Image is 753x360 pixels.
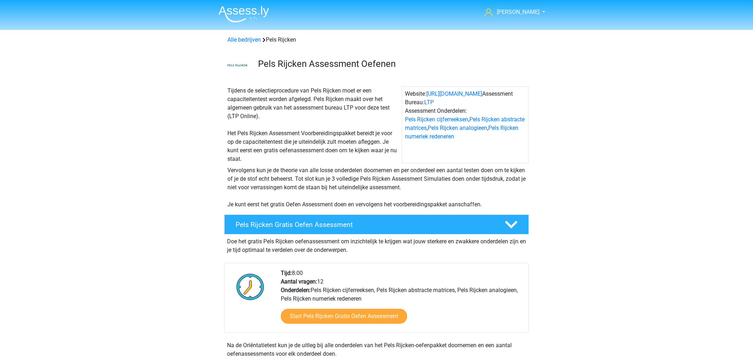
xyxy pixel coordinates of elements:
[258,58,523,69] h3: Pels Rijcken Assessment Oefenen
[281,278,317,285] b: Aantal vragen:
[405,116,468,123] a: Pels Rijcken cijferreeksen
[275,269,528,332] div: 8:00 12 Pels Rijcken cijferreeksen, Pels Rijcken abstracte matrices, Pels Rijcken analogieen, Pel...
[225,36,528,44] div: Pels Rijcken
[426,90,482,97] a: [URL][DOMAIN_NAME]
[232,269,268,305] img: Klok
[281,287,311,293] b: Onderdelen:
[281,309,407,324] a: Start Pels Rijcken Gratis Oefen Assessment
[218,6,269,22] img: Assessly
[225,86,402,163] div: Tijdens de selectieprocedure van Pels Rijcken moet er een capaciteitentest worden afgelegd. Pels ...
[227,36,261,43] a: Alle bedrijven
[482,8,540,16] a: [PERSON_NAME]
[402,86,528,163] div: Website: Assessment Bureau: Assessment Onderdelen: , , ,
[221,215,532,234] a: Pels Rijcken Gratis Oefen Assessment
[428,125,487,131] a: Pels Rijcken analogieen
[224,341,529,358] div: Na de Oriëntatietest kun je de uitleg bij alle onderdelen van het Pels Rijcken-oefenpakket doorne...
[281,270,292,276] b: Tijd:
[424,99,434,106] a: LTP
[225,166,528,209] div: Vervolgens kun je de theorie van alle losse onderdelen doornemen en per onderdeel een aantal test...
[497,9,539,15] span: [PERSON_NAME]
[224,234,529,254] div: Doe het gratis Pels Rijcken oefenassessment om inzichtelijk te krijgen wat jouw sterkere en zwakk...
[236,221,493,229] h4: Pels Rijcken Gratis Oefen Assessment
